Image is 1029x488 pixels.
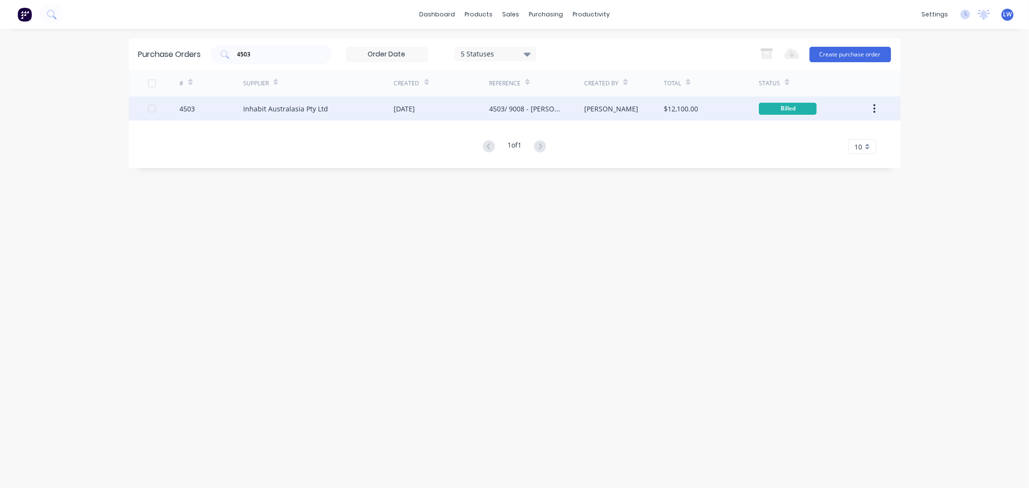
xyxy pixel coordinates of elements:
div: Reference [489,79,521,88]
div: Supplier [243,79,269,88]
div: Created By [584,79,618,88]
div: 4503/ 9008 - [PERSON_NAME] [489,104,565,114]
div: Billed [759,103,817,115]
div: purchasing [524,7,568,22]
img: Factory [17,7,32,22]
span: LW [1003,10,1012,19]
div: products [460,7,497,22]
div: Total [664,79,681,88]
div: Status [759,79,780,88]
a: dashboard [414,7,460,22]
div: sales [497,7,524,22]
span: 10 [855,142,863,152]
div: [PERSON_NAME] [584,104,638,114]
button: Create purchase order [809,47,891,62]
div: productivity [568,7,615,22]
div: [DATE] [394,104,415,114]
div: 4503 [179,104,195,114]
div: $12,100.00 [664,104,698,114]
div: 1 of 1 [508,140,521,154]
div: # [179,79,183,88]
div: Purchase Orders [138,49,201,60]
input: Order Date [346,47,427,62]
div: settings [917,7,953,22]
div: 5 Statuses [461,49,530,59]
input: Search purchase orders... [236,50,316,59]
div: Created [394,79,420,88]
div: Inhabit Australasia Pty Ltd [243,104,328,114]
